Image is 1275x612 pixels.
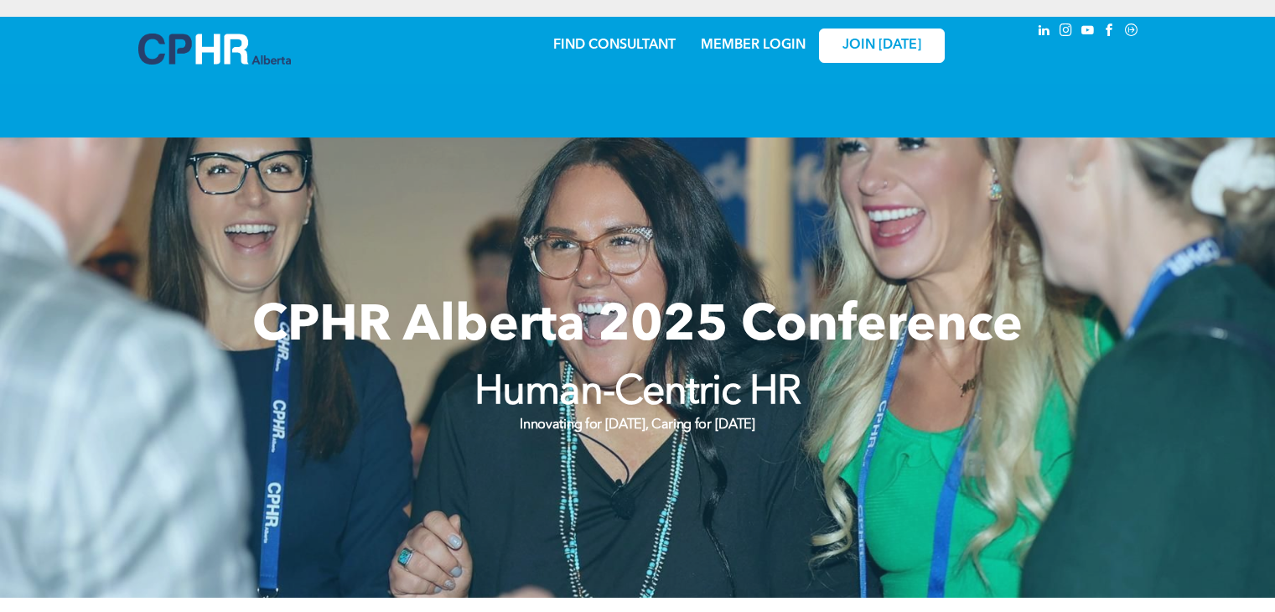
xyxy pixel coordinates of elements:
a: instagram [1057,21,1075,44]
a: youtube [1079,21,1097,44]
a: Social network [1122,21,1141,44]
strong: Innovating for [DATE], Caring for [DATE] [520,418,754,432]
span: CPHR Alberta 2025 Conference [252,302,1023,352]
a: MEMBER LOGIN [701,39,806,52]
a: FIND CONSULTANT [553,39,676,52]
img: A blue and white logo for cp alberta [138,34,291,65]
strong: Human-Centric HR [474,373,801,413]
a: facebook [1101,21,1119,44]
span: JOIN [DATE] [842,38,921,54]
a: linkedin [1035,21,1054,44]
a: JOIN [DATE] [819,29,945,63]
